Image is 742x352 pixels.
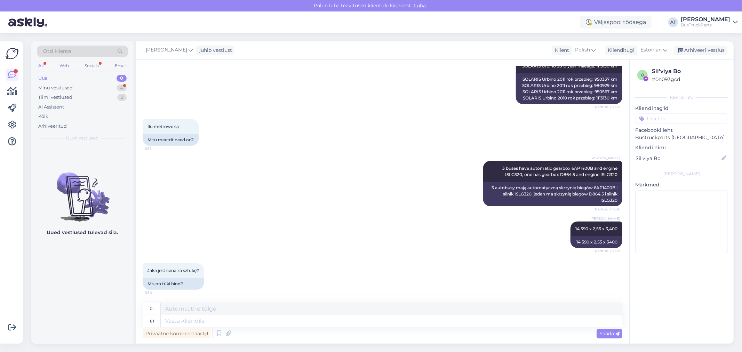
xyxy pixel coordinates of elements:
span: Otsi kliente [43,48,71,55]
div: Kõik [38,113,48,120]
div: 3 autobusy mają automatyczną skrzynię biegów 6AP1400B i silnik ISLG320, jeden ma skrzynię biegów ... [483,182,622,206]
span: 3 buses have automatic gearbox 6AP1400B and engine ISLG320, one has gearbox D864.5 and engine ISL... [502,166,619,177]
p: Uued vestlused tulevad siia. [47,229,118,236]
div: All [37,61,45,70]
div: 2 [117,94,127,101]
span: [PERSON_NAME] [146,46,187,54]
div: Email [113,61,128,70]
img: Askly Logo [6,47,19,60]
div: Kliendi info [635,94,728,101]
p: Facebooki leht [635,127,728,134]
div: Minu vestlused [38,85,73,91]
div: Sil'viya Bo [652,67,726,75]
span: 8:38 [145,290,171,295]
div: AT [668,17,678,27]
p: Bustruckparts [GEOGRAPHIC_DATA] [635,134,728,141]
div: 4 [117,85,127,91]
span: Luba [412,2,428,9]
div: Klienditugi [605,47,635,54]
span: Jaka jest cena za sztukę? [147,268,199,273]
span: 0 [641,72,644,78]
div: juhib vestlust [197,47,232,54]
div: 14 590 x 2,55 x 3400 [571,236,622,248]
p: Kliendi nimi [635,144,728,151]
span: Nähtud ✓ 8:33 [594,104,620,110]
p: Märkmed [635,181,728,189]
span: Uued vestlused [66,135,99,141]
div: 0 [117,75,127,82]
div: BusTruckParts [681,22,730,28]
input: Lisa tag [635,113,728,124]
div: Privaatne kommentaar [143,329,210,338]
div: [PERSON_NAME] [635,171,728,177]
div: [PERSON_NAME] [681,17,730,22]
div: Klient [552,47,569,54]
input: Lisa nimi [636,154,720,162]
div: Arhiveeritud [38,123,67,130]
span: Saada [599,330,620,337]
p: Kliendi tag'id [635,105,728,112]
div: Uus [38,75,47,82]
div: SOLARIS Urbino 2011 rok przebieg: 950337 km SOLARIS Urbino 2011 rok przebieg: 980929 km SOLARIS U... [516,73,622,104]
div: Tiimi vestlused [38,94,72,101]
div: pl [150,303,155,315]
div: AI Assistent [38,104,64,111]
span: Ilu metrowe są [147,124,179,129]
span: Estonian [640,46,662,54]
div: Väljaspool tööaega [580,16,652,29]
span: [PERSON_NAME] [590,216,620,221]
a: [PERSON_NAME]BusTruckParts [681,17,738,28]
span: 14,590 x 2,55 x 3,400 [575,226,617,231]
img: No chats [31,160,134,223]
div: et [150,315,154,327]
span: Nähtud ✓ 8:37 [594,248,620,254]
div: Mis on tüki hind? [143,278,204,290]
div: # 0n093gcd [652,75,726,83]
span: Nähtud ✓ 8:36 [594,207,620,212]
span: 8:35 [145,146,171,151]
div: Web [58,61,70,70]
span: Polish [575,46,590,54]
div: Socials [83,61,100,70]
div: Arhiveeri vestlus [674,46,727,55]
div: Mitu meetrit need on? [143,134,199,146]
span: [PERSON_NAME] [590,155,620,161]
